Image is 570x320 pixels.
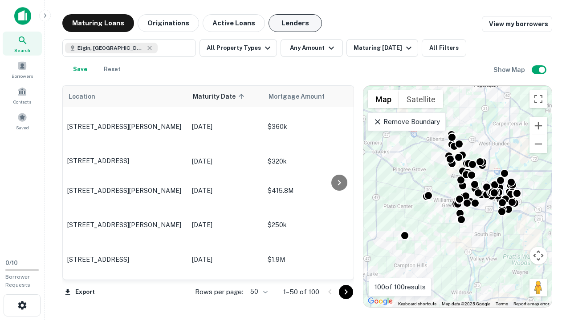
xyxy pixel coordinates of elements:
[529,247,547,264] button: Map camera controls
[525,249,570,292] iframe: Chat Widget
[67,221,183,229] p: [STREET_ADDRESS][PERSON_NAME]
[422,39,466,57] button: All Filters
[366,296,395,307] a: Open this area in Google Maps (opens a new window)
[268,220,357,230] p: $250k
[67,123,183,131] p: [STREET_ADDRESS][PERSON_NAME]
[77,44,144,52] span: Elgin, [GEOGRAPHIC_DATA], [GEOGRAPHIC_DATA]
[366,296,395,307] img: Google
[14,47,30,54] span: Search
[496,301,508,306] a: Terms
[67,187,183,195] p: [STREET_ADDRESS][PERSON_NAME]
[199,39,277,57] button: All Property Types
[98,60,126,78] button: Reset
[192,220,259,230] p: [DATE]
[192,255,259,264] p: [DATE]
[354,43,414,53] div: Maturing [DATE]
[3,83,42,107] a: Contacts
[398,301,436,307] button: Keyboard shortcuts
[3,32,42,56] a: Search
[12,72,33,80] span: Borrowers
[3,57,42,81] a: Borrowers
[13,98,31,105] span: Contacts
[62,14,134,32] button: Maturing Loans
[263,86,361,107] th: Mortgage Amount
[192,122,259,132] p: [DATE]
[269,91,336,102] span: Mortgage Amount
[62,285,97,299] button: Export
[68,91,95,102] span: Location
[63,86,187,107] th: Location
[192,186,259,196] p: [DATE]
[339,285,353,299] button: Go to next page
[529,90,547,108] button: Toggle fullscreen view
[269,14,322,32] button: Lenders
[3,109,42,133] a: Saved
[482,16,552,32] a: View my borrowers
[67,157,183,165] p: [STREET_ADDRESS]
[195,287,243,297] p: Rows per page:
[373,116,440,127] p: Remove Boundary
[513,301,549,306] a: Report a map error
[399,90,443,108] button: Show satellite imagery
[203,14,265,32] button: Active Loans
[368,90,399,108] button: Show street map
[268,255,357,264] p: $1.9M
[268,186,357,196] p: $415.8M
[375,282,426,292] p: 100 of 100 results
[529,117,547,135] button: Zoom in
[16,124,29,131] span: Saved
[346,39,418,57] button: Maturing [DATE]
[529,135,547,153] button: Zoom out
[247,285,269,298] div: 50
[363,86,552,307] div: 0 0
[268,156,357,166] p: $320k
[5,260,18,266] span: 0 / 10
[192,156,259,166] p: [DATE]
[193,91,247,102] span: Maturity Date
[67,256,183,264] p: [STREET_ADDRESS]
[268,122,357,132] p: $360k
[14,7,31,25] img: capitalize-icon.png
[5,274,30,288] span: Borrower Requests
[442,301,490,306] span: Map data ©2025 Google
[281,39,343,57] button: Any Amount
[283,287,319,297] p: 1–50 of 100
[138,14,199,32] button: Originations
[187,86,263,107] th: Maturity Date
[66,60,94,78] button: Save your search to get updates of matches that match your search criteria.
[493,65,526,75] h6: Show Map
